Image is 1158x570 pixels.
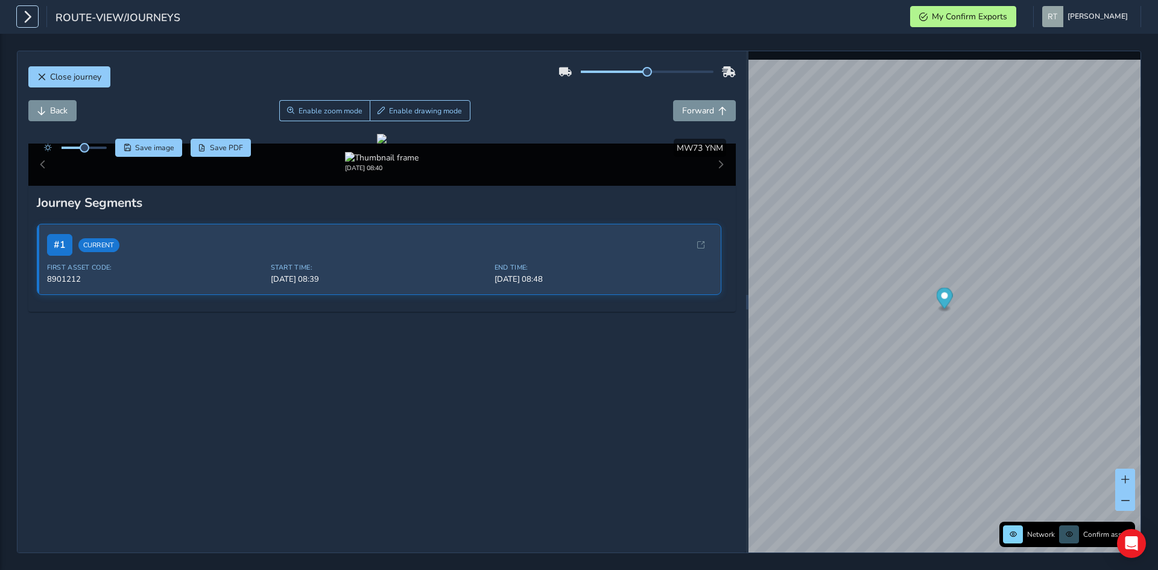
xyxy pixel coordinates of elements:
button: [PERSON_NAME] [1042,6,1132,27]
span: Current [78,238,119,252]
button: PDF [191,139,252,157]
span: Network [1027,530,1055,539]
button: Draw [370,100,470,121]
span: [DATE] 08:48 [495,274,711,285]
button: Zoom [279,100,370,121]
div: Open Intercom Messenger [1117,529,1146,558]
span: MW73 YNM [677,142,723,154]
span: Confirm assets [1083,530,1131,539]
button: My Confirm Exports [910,6,1016,27]
span: [PERSON_NAME] [1068,6,1128,27]
span: 8901212 [47,274,264,285]
span: Back [50,105,68,116]
img: Thumbnail frame [345,152,419,163]
span: Close journey [50,71,101,83]
span: Enable zoom mode [299,106,362,116]
span: Save PDF [210,143,243,153]
div: Journey Segments [37,194,727,211]
span: Start Time: [271,263,487,272]
span: # 1 [47,234,72,256]
span: [DATE] 08:39 [271,274,487,285]
button: Save [115,139,182,157]
button: Back [28,100,77,121]
span: First Asset Code: [47,263,264,272]
span: route-view/journeys [55,10,180,27]
span: Forward [682,105,714,116]
img: diamond-layout [1042,6,1063,27]
div: [DATE] 08:40 [345,163,419,173]
span: Save image [135,143,174,153]
button: Close journey [28,66,110,87]
span: My Confirm Exports [932,11,1007,22]
span: End Time: [495,263,711,272]
span: Enable drawing mode [389,106,462,116]
div: Map marker [937,288,953,312]
button: Forward [673,100,736,121]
